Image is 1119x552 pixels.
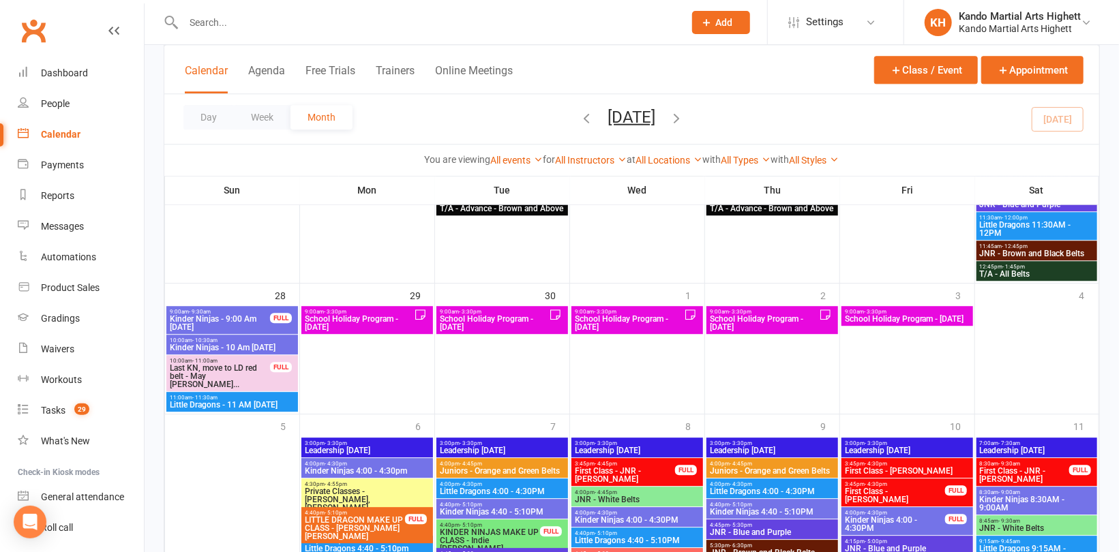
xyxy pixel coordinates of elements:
div: Automations [41,251,96,262]
span: - 4:30pm [865,461,887,467]
span: 9:00am [439,309,549,315]
span: 5:30pm [709,542,835,549]
a: Payments [18,150,144,181]
a: Calendar [18,119,144,150]
div: Kando Martial Arts Highett [959,10,1081,22]
th: Sun [165,176,300,204]
span: 4:00pm [439,461,565,467]
span: - 4:45pm [595,489,617,495]
span: - 3:30pm [730,440,752,446]
span: 3:00pm [304,440,430,446]
a: Automations [18,242,144,273]
span: 7:00am [979,440,1095,446]
span: 4:00pm [574,510,700,516]
span: 9:00am [844,309,970,315]
span: Leadership [DATE] [439,446,565,455]
div: 4 [1079,283,1099,306]
a: Reports [18,181,144,211]
span: 4:40pm [709,502,835,508]
div: FULL [675,465,697,475]
span: - 5:00pm [865,538,887,545]
div: 30 [545,283,569,306]
span: Little Dragons 4:00 - 4:30PM [439,487,565,495]
span: - 5:10pm [325,510,347,516]
span: - 3:30pm [595,440,617,446]
span: - 3:30pm [729,309,751,315]
button: Calendar [185,64,228,93]
span: - 9:30am [999,461,1021,467]
div: Workouts [41,374,82,385]
button: [DATE] [608,107,656,126]
a: General attendance kiosk mode [18,482,144,512]
strong: with [703,154,721,165]
span: - 9:45am [999,538,1021,545]
a: Gradings [18,303,144,334]
span: First Class - [PERSON_NAME] [844,467,970,475]
span: Little Dragons 11:30AM - 12PM [979,221,1095,237]
span: 4:00pm [439,481,565,487]
span: - 3:30pm [594,309,616,315]
div: General attendance [41,491,124,502]
span: JNR - Blue and Purple [979,200,1095,209]
div: FULL [405,514,427,524]
span: - 9:30am [189,309,211,315]
span: - 4:45pm [460,461,482,467]
button: Class / Event [874,56,978,84]
span: - 3:30pm [459,309,481,315]
a: Product Sales [18,273,144,303]
button: Appointment [981,56,1084,84]
span: - 7:30am [999,440,1021,446]
span: Leadership [DATE] [709,446,835,455]
strong: You are viewing [425,154,491,165]
span: - 4:30pm [865,481,887,487]
span: 3:45pm [844,481,946,487]
a: All Instructors [556,155,627,166]
span: Kinder Ninjas 4:40 - 5:10PM [709,508,835,516]
span: - 3:30pm [325,440,347,446]
span: 9:00am [304,309,414,315]
span: 10:00am [169,358,271,364]
th: Thu [705,176,840,204]
strong: at [627,154,636,165]
span: 11:45am [979,243,1095,249]
span: Add [716,17,733,28]
a: Clubworx [16,14,50,48]
span: 3:00pm [709,440,835,446]
div: 28 [275,283,299,306]
span: Kinder Ninjas 4:00 - 4:30PM [844,516,946,532]
span: - 4:30pm [730,481,752,487]
span: Kinder Ninjas 8:30AM - 9:00AM [979,495,1095,512]
button: Day [183,105,234,129]
span: 4:30pm [304,481,430,487]
a: Workouts [18,365,144,395]
th: Mon [300,176,435,204]
span: School Holiday Program - [DATE] [709,315,819,331]
span: 4:15pm [844,538,970,545]
div: FULL [270,313,292,323]
span: School Holiday Program - [DATE] [439,315,549,331]
button: Trainers [376,64,415,93]
span: Juniors - Orange and Green Belts [439,467,565,475]
span: Little Dragons - 11 AM [DATE] [169,401,295,409]
div: FULL [270,362,292,372]
span: Juniors - Orange and Green Belts [709,467,835,475]
th: Tue [435,176,570,204]
div: Payments [41,159,84,170]
div: 2 [820,283,839,306]
a: Tasks 29 [18,395,144,426]
span: 4:40pm [439,522,541,528]
span: 11:00am [169,395,295,401]
a: People [18,89,144,119]
span: - 5:10pm [460,502,482,508]
div: Dashboard [41,67,88,78]
span: T/A - All Belts [979,270,1095,278]
span: LITTLE DRAGON MAKE UP CLASS - [PERSON_NAME] [PERSON_NAME] [304,516,406,540]
span: T/A - Advance - Brown and Above [709,204,835,213]
input: Search... [179,13,674,32]
div: FULL [945,485,967,495]
span: 8:30am [979,489,1095,495]
span: 9:00am [709,309,819,315]
div: FULL [945,514,967,524]
span: 10:00am [169,337,295,343]
span: Leadership [DATE] [574,446,700,455]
